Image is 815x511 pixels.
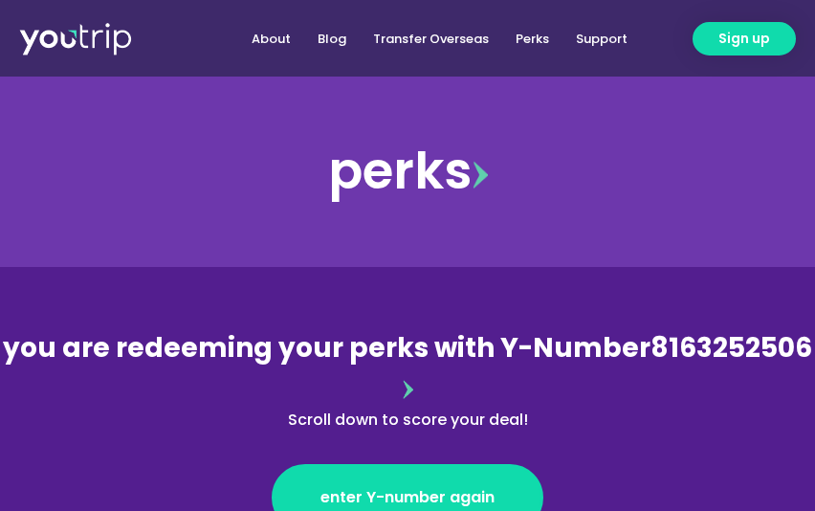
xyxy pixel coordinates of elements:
[238,21,304,56] a: About
[304,21,360,56] a: Blog
[693,22,796,56] a: Sign up
[360,21,502,56] a: Transfer Overseas
[320,486,495,509] span: enter Y-number again
[3,329,650,367] span: you are redeeming your perks with Y-Number
[174,21,640,56] nav: Menu
[718,29,770,49] span: Sign up
[562,21,641,56] a: Support
[502,21,562,56] a: Perks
